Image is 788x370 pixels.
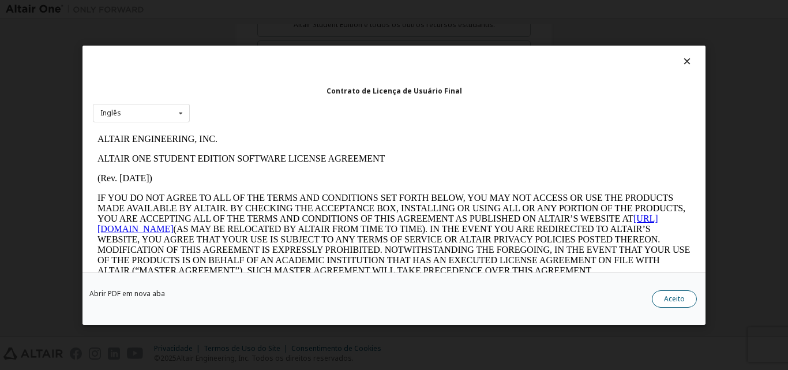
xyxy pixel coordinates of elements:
p: ALTAIR ENGINEERING, INC. [5,5,598,15]
font: Abrir PDF em nova aba [89,288,165,298]
p: (Rev. [DATE]) [5,44,598,54]
font: Contrato de Licença de Usuário Final [327,85,462,95]
font: Aceito [664,293,685,303]
a: Abrir PDF em nova aba [89,290,165,297]
p: ALTAIR ONE STUDENT EDITION SOFTWARE LICENSE AGREEMENT [5,24,598,35]
font: Inglês [100,108,121,118]
p: IF YOU DO NOT AGREE TO ALL OF THE TERMS AND CONDITIONS SET FORTH BELOW, YOU MAY NOT ACCESS OR USE... [5,63,598,147]
a: [URL][DOMAIN_NAME] [5,84,565,104]
p: This Altair One Student Edition Software License Agreement (“Agreement”) is between Altair Engine... [5,156,598,197]
button: Aceito [652,290,697,307]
